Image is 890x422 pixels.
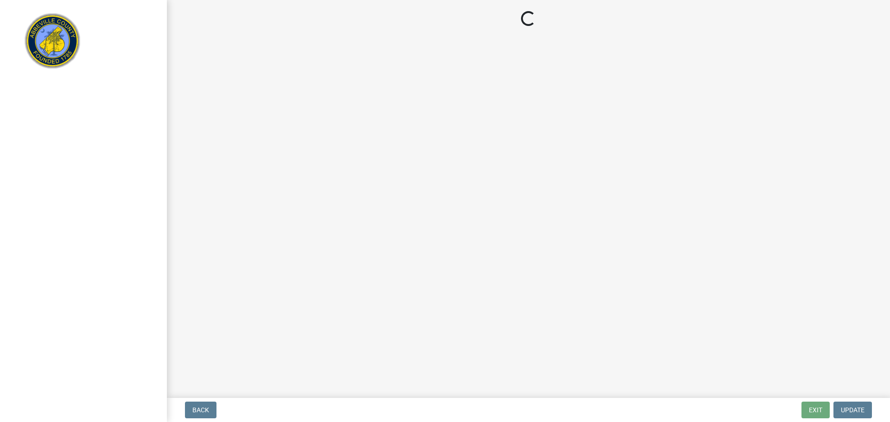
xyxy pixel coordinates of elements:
[841,406,865,414] span: Update
[185,402,216,418] button: Back
[19,10,87,78] img: Abbeville County, South Carolina
[192,406,209,414] span: Back
[801,402,830,418] button: Exit
[833,402,872,418] button: Update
